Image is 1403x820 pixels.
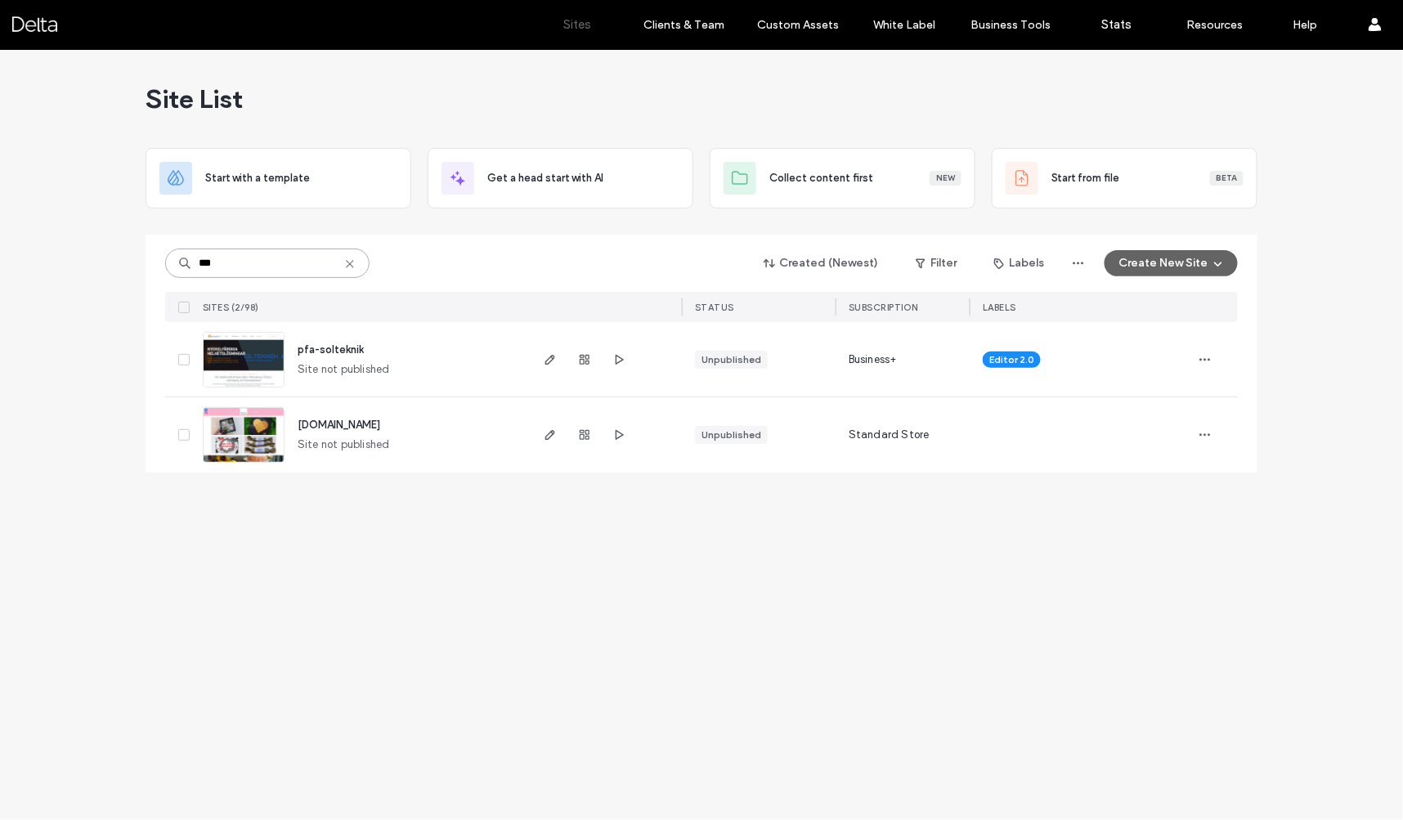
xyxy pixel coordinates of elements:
[849,302,918,313] span: SUBSCRIPTION
[1187,18,1244,32] label: Resources
[298,361,390,378] span: Site not published
[203,302,259,313] span: SITES (2/98)
[487,170,603,186] span: Get a head start with AI
[750,250,893,276] button: Created (Newest)
[1293,18,1318,32] label: Help
[695,302,734,313] span: STATUS
[146,83,243,115] span: Site List
[1105,250,1238,276] button: Create New Site
[298,343,364,356] a: pfa-solteknik
[701,352,761,367] div: Unpublished
[1210,171,1244,186] div: Beta
[899,250,973,276] button: Filter
[758,18,840,32] label: Custom Assets
[146,148,411,208] div: Start with a template
[992,148,1257,208] div: Start from fileBeta
[930,171,961,186] div: New
[769,170,873,186] span: Collect content first
[874,18,936,32] label: White Label
[701,428,761,442] div: Unpublished
[1102,17,1132,32] label: Stats
[710,148,975,208] div: Collect content firstNew
[849,427,930,443] span: Standard Store
[36,11,74,26] span: Hjälp
[971,18,1051,32] label: Business Tools
[643,18,724,32] label: Clients & Team
[564,17,592,32] label: Sites
[428,148,693,208] div: Get a head start with AI
[298,419,380,431] a: [DOMAIN_NAME]
[1051,170,1120,186] span: Start from file
[298,437,390,453] span: Site not published
[989,352,1034,367] span: Editor 2.0
[849,352,897,368] span: Business+
[983,302,1016,313] span: LABELS
[979,250,1059,276] button: Labels
[205,170,310,186] span: Start with a template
